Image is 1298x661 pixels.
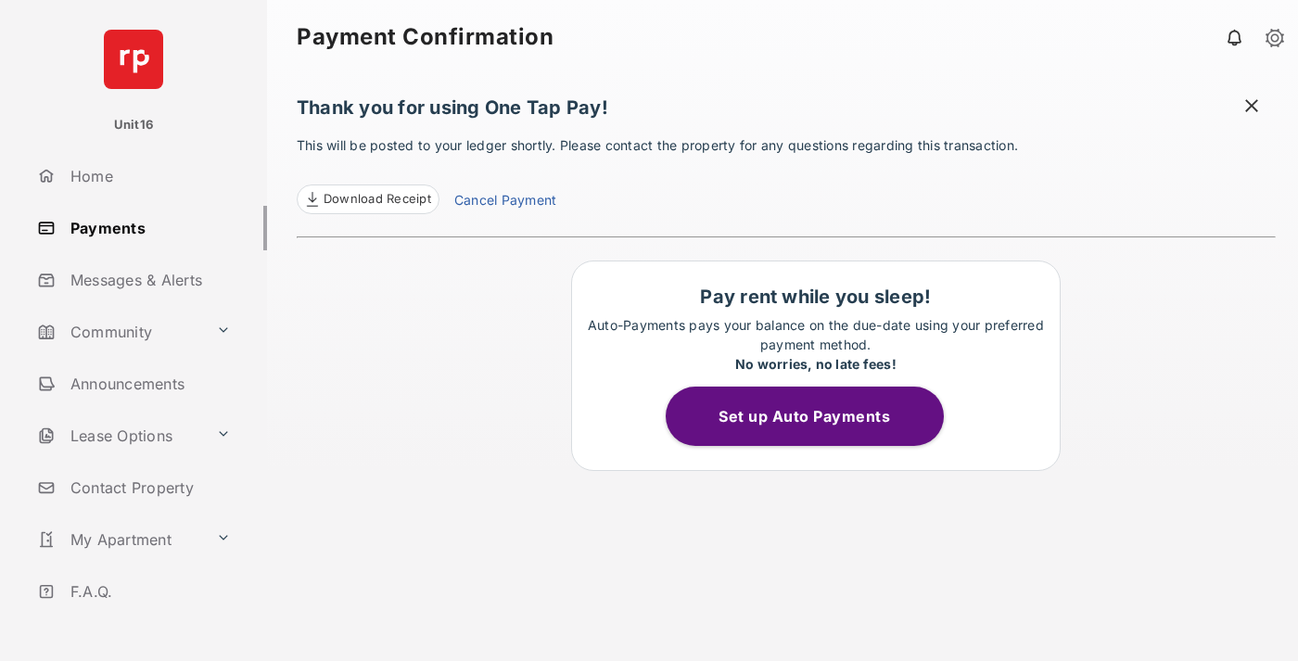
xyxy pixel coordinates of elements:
strong: Payment Confirmation [297,26,554,48]
p: This will be posted to your ledger shortly. Please contact the property for any questions regardi... [297,135,1276,214]
a: Cancel Payment [454,190,556,214]
div: No worries, no late fees! [581,354,1050,374]
a: Community [30,310,209,354]
a: Home [30,154,267,198]
p: Unit16 [114,116,154,134]
h1: Pay rent while you sleep! [581,286,1050,308]
img: svg+xml;base64,PHN2ZyB4bWxucz0iaHR0cDovL3d3dy53My5vcmcvMjAwMC9zdmciIHdpZHRoPSI2NCIgaGVpZ2h0PSI2NC... [104,30,163,89]
a: F.A.Q. [30,569,267,614]
a: Set up Auto Payments [666,407,966,426]
a: Lease Options [30,413,209,458]
p: Auto-Payments pays your balance on the due-date using your preferred payment method. [581,315,1050,374]
a: Announcements [30,362,267,406]
a: Download Receipt [297,184,439,214]
span: Download Receipt [324,190,431,209]
a: My Apartment [30,517,209,562]
a: Payments [30,206,267,250]
a: Contact Property [30,465,267,510]
a: Messages & Alerts [30,258,267,302]
button: Set up Auto Payments [666,387,944,446]
h1: Thank you for using One Tap Pay! [297,96,1276,128]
